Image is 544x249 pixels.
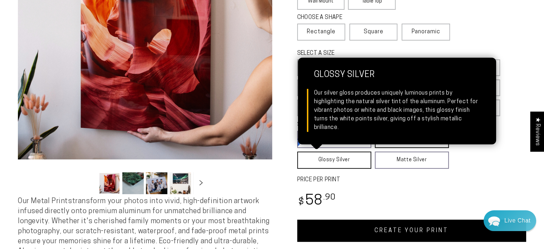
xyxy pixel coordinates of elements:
button: Load image 4 in gallery view [170,172,191,194]
div: Contact Us Directly [504,210,530,231]
label: 20x40 [297,100,335,116]
div: Chat widget toggle [484,210,536,231]
a: CREATE YOUR PRINT [297,220,526,242]
span: Rectangle [307,28,335,36]
span: Panoramic [412,29,440,35]
sup: .90 [323,193,336,202]
legend: CHOOSE A SHAPE [297,14,390,22]
span: $ [298,197,304,207]
label: PRICE PER PRINT [297,176,526,184]
button: Load image 3 in gallery view [146,172,167,194]
span: Square [364,28,383,36]
label: 5x7 [297,59,335,76]
label: 10x20 [297,80,335,96]
legend: SELECT A FINISH [297,121,432,129]
a: Matte Silver [375,152,449,169]
button: Slide right [193,176,209,191]
button: Load image 1 in gallery view [99,172,120,194]
a: Glossy Silver [297,152,371,169]
legend: SELECT A SIZE [297,49,432,58]
div: Our silver gloss produces uniquely luminous prints by highlighting the natural silver tint of the... [314,89,480,132]
bdi: 58 [297,194,336,208]
button: Load image 2 in gallery view [122,172,144,194]
button: Slide left [81,176,97,191]
a: Glossy White [297,131,371,148]
strong: Glossy Silver [314,70,480,89]
div: Click to open Judge.me floating reviews tab [530,111,544,151]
